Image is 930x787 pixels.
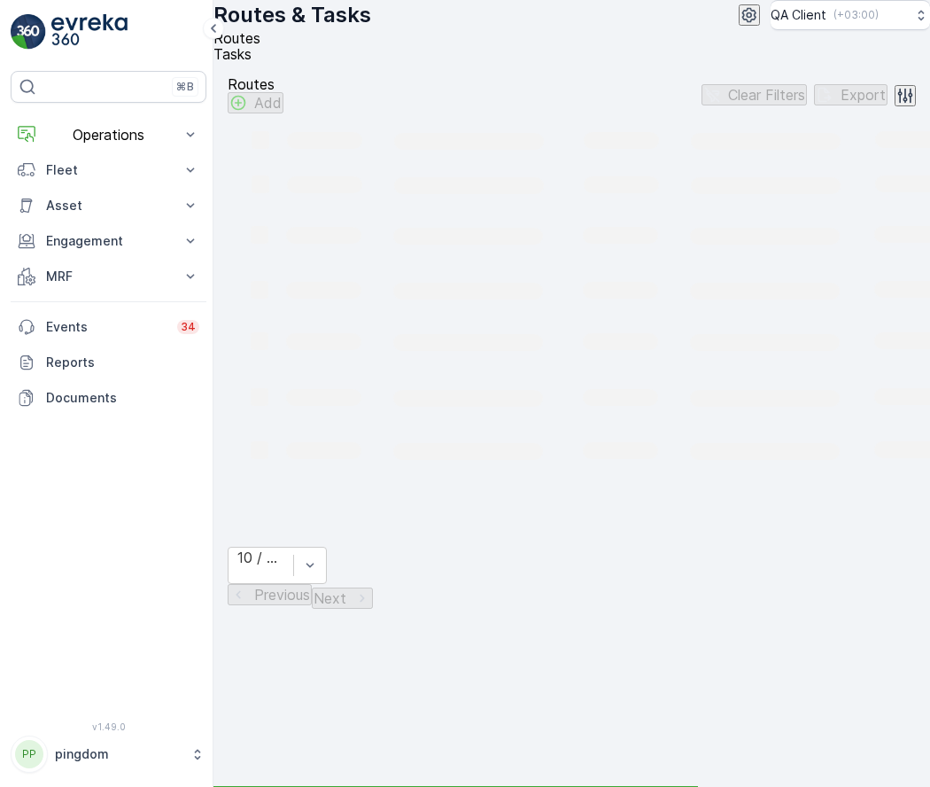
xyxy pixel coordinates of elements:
button: Add [228,92,283,113]
a: Documents [11,380,206,416]
img: logo [11,14,46,50]
p: ( +03:00 ) [833,8,879,22]
div: PP [15,740,43,768]
p: Asset [46,197,171,214]
button: Next [312,588,373,609]
div: 10 / Page [237,549,284,565]
button: Asset [11,188,206,223]
p: Routes [228,76,283,92]
span: v 1.49.0 [11,721,206,732]
button: Previous [228,584,312,605]
p: QA Client [771,6,826,24]
p: Next [314,590,346,606]
p: Previous [254,587,310,603]
p: Reports [46,354,199,371]
button: Fleet [11,152,206,188]
p: Operations [46,127,171,143]
p: Add [254,95,282,111]
span: Tasks [213,45,252,63]
img: logo_light-DOdMpM7g.png [51,14,128,50]
p: Clear Filters [728,87,805,103]
p: Fleet [46,161,171,179]
p: Events [46,318,167,336]
button: Export [814,84,887,105]
p: Engagement [46,232,171,250]
a: Events34 [11,309,206,345]
button: Clear Filters [701,84,807,105]
p: Export [841,87,886,103]
p: Documents [46,389,199,407]
a: Reports [11,345,206,380]
p: 34 [181,320,196,334]
button: Operations [11,117,206,152]
button: PPpingdom [11,736,206,773]
p: pingdom [55,745,182,763]
button: MRF [11,259,206,294]
p: ⌘B [176,80,194,94]
p: Routes & Tasks [213,1,371,29]
span: Routes [213,29,260,47]
p: MRF [46,268,171,285]
button: Engagement [11,223,206,259]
